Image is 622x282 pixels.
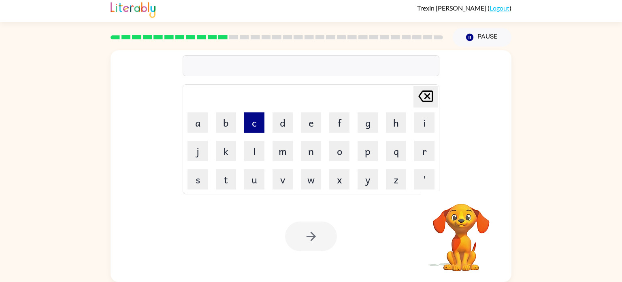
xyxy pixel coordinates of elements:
button: e [301,112,321,133]
button: l [244,141,264,161]
button: u [244,169,264,189]
button: v [273,169,293,189]
button: i [414,112,435,133]
button: r [414,141,435,161]
button: k [216,141,236,161]
button: j [187,141,208,161]
button: b [216,112,236,133]
button: s [187,169,208,189]
button: o [329,141,349,161]
button: Pause [453,28,511,47]
button: y [358,169,378,189]
span: Trexin [PERSON_NAME] [417,4,488,12]
button: w [301,169,321,189]
button: c [244,112,264,133]
button: n [301,141,321,161]
button: h [386,112,406,133]
button: ' [414,169,435,189]
button: g [358,112,378,133]
button: q [386,141,406,161]
button: f [329,112,349,133]
button: p [358,141,378,161]
button: x [329,169,349,189]
button: z [386,169,406,189]
div: ( ) [417,4,511,12]
video: Your browser must support playing .mp4 files to use Literably. Please try using another browser. [421,191,502,272]
button: a [187,112,208,133]
button: m [273,141,293,161]
a: Logout [490,4,509,12]
button: t [216,169,236,189]
button: d [273,112,293,133]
